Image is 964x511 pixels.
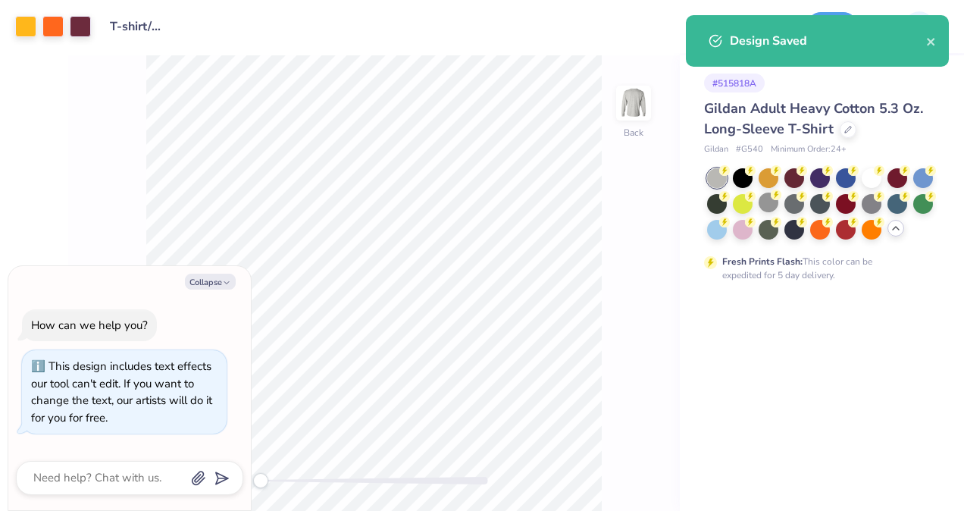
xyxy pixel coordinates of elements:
[926,32,937,50] button: close
[253,473,268,488] div: Accessibility label
[722,255,803,268] strong: Fresh Prints Flash:
[99,11,173,42] input: Untitled Design
[185,274,236,290] button: Collapse
[31,318,148,333] div: How can we help you?
[31,359,212,425] div: This design includes text effects our tool can't edit. If you want to change the text, our artist...
[730,32,926,50] div: Design Saved
[904,11,934,42] img: Allison Wicks
[873,11,941,42] a: AW
[722,255,909,282] div: This color can be expedited for 5 day delivery.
